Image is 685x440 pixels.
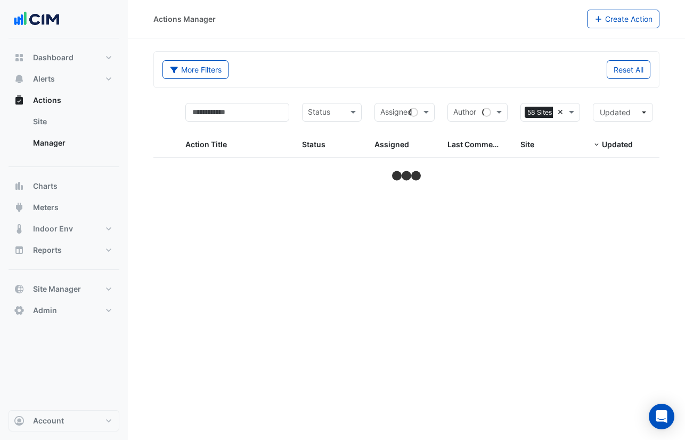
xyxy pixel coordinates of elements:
div: Open Intercom Messenger [649,404,674,429]
app-icon: Admin [14,305,25,316]
span: Site [520,140,534,149]
button: Account [9,410,119,431]
button: Reset All [607,60,650,79]
span: Status [302,140,325,149]
span: Actions [33,95,61,106]
span: Account [33,415,64,426]
span: Meters [33,202,59,213]
button: Site Manager [9,278,119,300]
app-icon: Indoor Env [14,223,25,234]
span: 58 Sites selected [525,107,582,118]
button: Updated [593,103,653,122]
a: Manager [25,132,119,154]
span: Action Title [185,140,227,149]
app-icon: Reports [14,245,25,255]
span: Clear [557,106,566,118]
button: Reports [9,239,119,261]
app-icon: Charts [14,181,25,191]
span: Indoor Env [33,223,73,234]
span: Last Commented [447,140,509,149]
button: Create Action [587,10,660,28]
span: Reports [33,245,62,255]
app-icon: Dashboard [14,52,25,63]
img: Company Logo [13,9,61,30]
span: Assigned [374,140,409,149]
div: Actions [9,111,119,158]
button: Admin [9,300,119,321]
span: Updated [602,140,633,149]
button: Alerts [9,68,119,90]
app-icon: Site Manager [14,284,25,294]
span: Site Manager [33,284,81,294]
button: Actions [9,90,119,111]
span: Admin [33,305,57,316]
app-icon: Meters [14,202,25,213]
span: Alerts [33,74,55,84]
button: More Filters [162,60,229,79]
button: Meters [9,197,119,218]
button: Dashboard [9,47,119,68]
app-icon: Actions [14,95,25,106]
span: Charts [33,181,58,191]
div: Actions Manager [153,13,216,25]
a: Site [25,111,119,132]
button: Charts [9,175,119,197]
button: Indoor Env [9,218,119,239]
app-icon: Alerts [14,74,25,84]
span: Updated [600,108,631,117]
span: Dashboard [33,52,74,63]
